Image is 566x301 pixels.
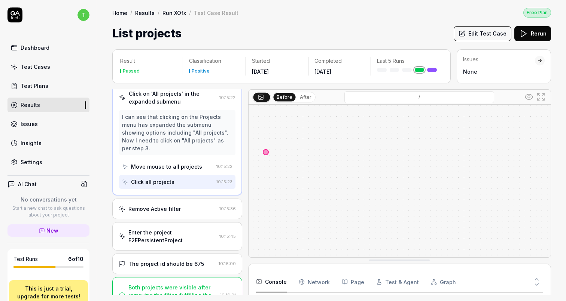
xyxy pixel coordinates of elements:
button: Page [342,271,364,292]
div: Test Cases [21,63,50,71]
span: New [46,227,58,234]
div: Issues [21,120,38,128]
h1: List projects [112,25,182,42]
div: Click all projects [131,178,174,186]
button: Graph [431,271,456,292]
p: Classification [189,57,239,65]
a: Issues [7,117,89,131]
div: Click on 'All projects' in the expanded submenu [129,90,216,105]
a: Test Plans [7,79,89,93]
div: Positive [192,69,210,73]
div: Dashboard [21,44,49,52]
a: Results [7,98,89,112]
time: 10:16:01 [220,292,236,298]
button: Free Plan [523,7,551,18]
img: Screenshot [249,105,551,294]
time: 10:15:36 [219,206,236,211]
div: Issues [463,56,535,63]
div: Remove Active filter [128,205,181,213]
div: Test Case Result [194,9,238,16]
time: 10:15:22 [219,95,235,100]
button: t [77,7,89,22]
button: Open in full screen [535,91,547,103]
a: Run XOfx [162,9,186,16]
button: Move mouse to all projects10:15:22 [119,160,235,173]
button: Click all projects10:15:23 [119,175,235,189]
div: Free Plan [523,8,551,18]
div: Settings [21,158,42,166]
div: The project id should be 675 [128,260,204,268]
time: 10:15:45 [219,234,236,239]
time: 10:15:22 [216,164,232,169]
div: / [158,9,159,16]
button: Test & Agent [376,271,419,292]
div: Insights [21,139,42,147]
time: [DATE] [314,68,331,75]
p: Start a new chat to ask questions about your project [7,205,89,218]
p: Completed [314,57,365,65]
a: Home [112,9,127,16]
p: Last 5 Runs [377,57,437,65]
p: Result [120,57,177,65]
div: I can see that clicking on the Projects menu has expanded the submenu showing options including "... [122,113,232,152]
div: / [189,9,191,16]
button: After [297,93,314,101]
button: Show all interative elements [523,91,535,103]
div: None [463,68,535,76]
span: t [77,9,89,21]
button: Before [273,93,295,101]
time: 10:15:23 [216,179,232,184]
a: Results [135,9,155,16]
div: Move mouse to all projects [131,163,202,171]
a: Dashboard [7,40,89,55]
time: [DATE] [252,68,269,75]
p: No conversations yet [7,196,89,203]
button: Rerun [514,26,551,41]
button: Console [256,271,287,292]
div: Passed [123,69,140,73]
p: This is just a trial, upgrade for more tests! [13,285,83,300]
button: Network [299,271,330,292]
h5: Test Runs [13,256,38,262]
button: Edit Test Case [454,26,511,41]
time: 10:16:00 [219,261,236,266]
h4: AI Chat [18,180,37,188]
a: Settings [7,155,89,169]
span: 6 of 10 [68,255,83,263]
a: Test Cases [7,59,89,74]
a: Insights [7,136,89,150]
div: Enter the project E2EPersistentProject [128,228,216,244]
p: Started [252,57,302,65]
a: New [7,224,89,237]
div: Test Plans [21,82,48,90]
div: / [130,9,132,16]
div: Results [21,101,40,109]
